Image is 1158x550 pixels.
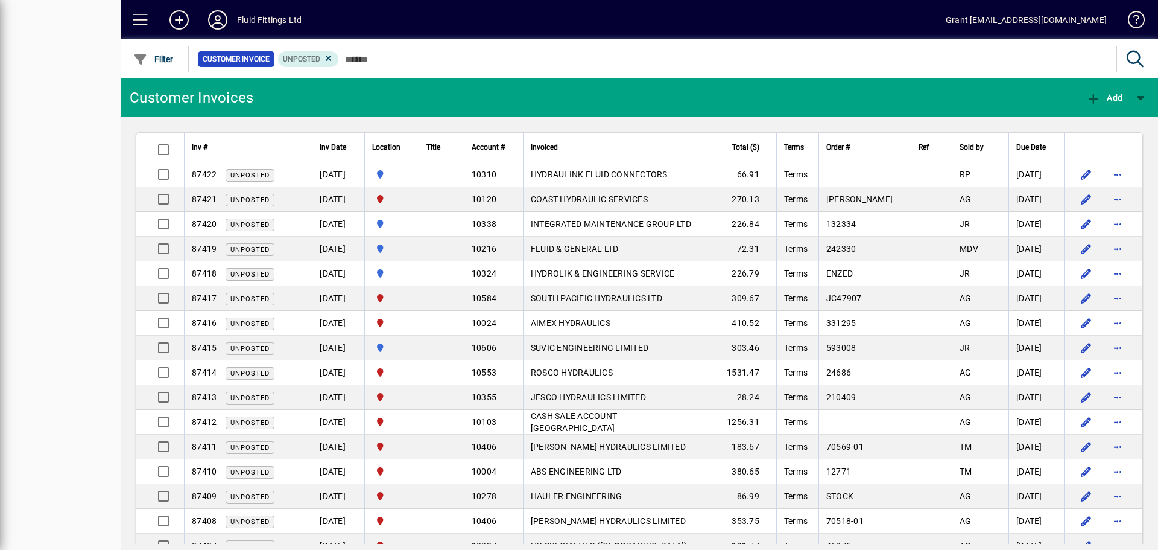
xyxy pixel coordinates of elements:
[704,162,776,187] td: 66.91
[312,336,364,360] td: [DATE]
[826,244,856,254] span: 242330
[1108,190,1127,209] button: More options
[192,368,217,377] span: 87414
[192,491,217,501] span: 87409
[704,336,776,360] td: 303.46
[133,54,174,64] span: Filter
[784,170,808,179] span: Terms
[531,491,622,501] span: HAULER ENGINEERING
[372,415,411,429] span: CHRISTCHURCH
[960,318,972,328] span: AG
[230,444,270,452] span: Unposted
[472,170,496,179] span: 10310
[372,267,411,280] span: AUCKLAND
[826,318,856,328] span: 331295
[372,465,411,478] span: CHRISTCHURCH
[784,467,808,476] span: Terms
[531,194,648,204] span: COAST HYDRAULIC SERVICES
[1077,214,1096,234] button: Edit
[230,369,270,377] span: Unposted
[1108,412,1127,432] button: More options
[312,410,364,435] td: [DATE]
[826,141,903,154] div: Order #
[531,141,558,154] span: Invoiced
[784,442,808,452] span: Terms
[372,490,411,503] span: CHRISTCHURCH
[531,442,686,452] span: [PERSON_NAME] HYDRAULICS LIMITED
[312,187,364,212] td: [DATE]
[372,366,411,379] span: CHRISTCHURCH
[130,48,177,70] button: Filter
[230,295,270,303] span: Unposted
[826,442,864,452] span: 70569-01
[230,171,270,179] span: Unposted
[784,343,808,353] span: Terms
[230,468,270,476] span: Unposted
[960,244,978,254] span: MDV
[230,270,270,278] span: Unposted
[946,10,1107,30] div: Grant [EMAIL_ADDRESS][DOMAIN_NAME]
[960,194,972,204] span: AG
[312,459,364,484] td: [DATE]
[230,246,270,254] span: Unposted
[1108,239,1127,258] button: More options
[312,286,364,311] td: [DATE]
[1108,338,1127,357] button: More options
[531,368,613,377] span: ROSCO HYDRAULICS
[230,345,270,353] span: Unposted
[1077,511,1096,531] button: Edit
[1008,336,1064,360] td: [DATE]
[960,141,1001,154] div: Sold by
[1008,484,1064,509] td: [DATE]
[784,293,808,303] span: Terms
[1077,313,1096,333] button: Edit
[1108,264,1127,283] button: More options
[960,417,972,427] span: AG
[1008,237,1064,261] td: [DATE]
[960,467,972,476] span: TM
[472,141,516,154] div: Account #
[1008,385,1064,410] td: [DATE]
[1008,212,1064,237] td: [DATE]
[230,196,270,204] span: Unposted
[784,417,808,427] span: Terms
[472,293,496,303] span: 10584
[192,516,217,526] span: 87408
[192,141,207,154] span: Inv #
[230,518,270,526] span: Unposted
[472,467,496,476] span: 10004
[312,360,364,385] td: [DATE]
[372,217,411,231] span: AUCKLAND
[472,141,505,154] span: Account #
[1077,165,1096,184] button: Edit
[960,293,972,303] span: AG
[1108,437,1127,456] button: More options
[531,392,646,402] span: JESCO HYDRAULICS LIMITED
[826,269,853,278] span: ENZED
[283,55,320,63] span: Unposted
[472,269,496,278] span: 10324
[1008,162,1064,187] td: [DATE]
[919,141,944,154] div: Ref
[826,293,862,303] span: JC47907
[230,419,270,427] span: Unposted
[1077,412,1096,432] button: Edit
[1016,141,1057,154] div: Due Date
[960,368,972,377] span: AG
[1077,264,1096,283] button: Edit
[312,261,364,286] td: [DATE]
[237,10,302,30] div: Fluid Fittings Ltd
[531,411,617,433] span: CASH SALE ACCOUNT [GEOGRAPHIC_DATA]
[278,51,339,67] mat-chip: Customer Invoice Status: Unposted
[704,385,776,410] td: 28.24
[1119,2,1143,42] a: Knowledge Base
[372,141,400,154] span: Location
[472,343,496,353] span: 10606
[531,141,697,154] div: Invoiced
[230,320,270,328] span: Unposted
[472,368,496,377] span: 10553
[472,244,496,254] span: 10216
[826,141,850,154] span: Order #
[960,141,984,154] span: Sold by
[531,343,648,353] span: SUVIC ENGINEERING LIMITED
